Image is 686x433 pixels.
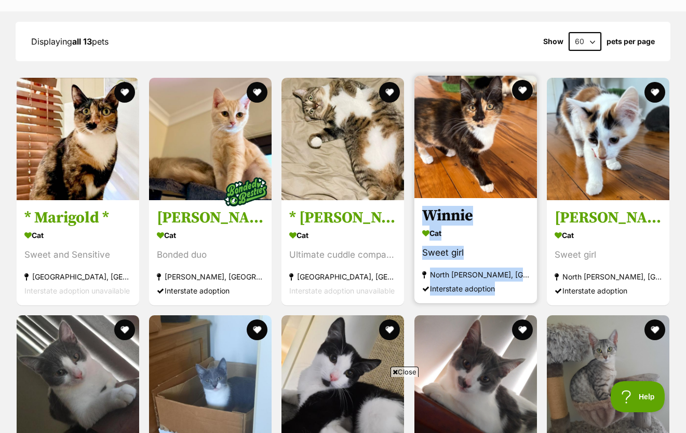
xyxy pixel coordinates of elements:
label: pets per page [607,37,655,46]
h3: [PERSON_NAME] [555,208,662,228]
a: Winnie Cat Sweet girl North [PERSON_NAME], [GEOGRAPHIC_DATA] Interstate adoption favourite [414,198,537,303]
button: favourite [380,319,400,340]
a: * [PERSON_NAME] * Cat Ultimate cuddle companion [GEOGRAPHIC_DATA], [GEOGRAPHIC_DATA] Interstate a... [281,200,404,305]
button: favourite [644,319,665,340]
strong: all 13 [72,36,92,47]
a: * Marigold * Cat Sweet and Sensitive [GEOGRAPHIC_DATA], [GEOGRAPHIC_DATA] Interstate adoption una... [17,200,139,305]
button: favourite [114,82,135,103]
span: Show [543,37,563,46]
img: Winnie [414,76,537,198]
span: Close [391,367,419,377]
a: [PERSON_NAME] Cat Sweet girl North [PERSON_NAME], [GEOGRAPHIC_DATA] Interstate adoption favourite [547,200,669,305]
button: favourite [380,82,400,103]
div: Interstate adoption [157,284,264,298]
div: Interstate adoption [422,282,529,296]
div: North [PERSON_NAME], [GEOGRAPHIC_DATA] [422,268,529,282]
div: [GEOGRAPHIC_DATA], [GEOGRAPHIC_DATA] [24,270,131,284]
button: favourite [114,319,135,340]
div: North [PERSON_NAME], [GEOGRAPHIC_DATA] [555,270,662,284]
div: Ultimate cuddle companion [289,248,396,262]
span: Displaying pets [31,36,109,47]
div: Bonded duo [157,248,264,262]
img: Callie [547,78,669,200]
button: favourite [512,319,533,340]
button: favourite [644,82,665,103]
div: Cat [422,226,529,241]
div: [GEOGRAPHIC_DATA], [GEOGRAPHIC_DATA] [289,270,396,284]
button: favourite [247,82,267,103]
button: favourite [512,80,533,101]
div: Cat [289,228,396,243]
button: favourite [247,319,267,340]
h3: [PERSON_NAME] & [PERSON_NAME] [157,208,264,228]
div: [PERSON_NAME], [GEOGRAPHIC_DATA] [157,270,264,284]
iframe: Help Scout Beacon - Open [611,381,665,412]
img: * Marigold * [17,78,139,200]
h3: * [PERSON_NAME] * [289,208,396,228]
span: Interstate adoption unavailable [289,286,395,295]
span: Interstate adoption unavailable [24,286,130,295]
div: Sweet girl [422,246,529,260]
img: Benny & Goldie [149,78,272,200]
div: Cat [24,228,131,243]
div: Interstate adoption [555,284,662,298]
h3: * Marigold * [24,208,131,228]
img: bonded besties [220,166,272,218]
div: Sweet girl [555,248,662,262]
div: Cat [157,228,264,243]
img: * Merriweather * [281,78,404,200]
div: Cat [555,228,662,243]
div: Sweet and Sensitive [24,248,131,262]
h3: Winnie [422,206,529,226]
iframe: Advertisement [154,381,532,428]
a: [PERSON_NAME] & [PERSON_NAME] Cat Bonded duo [PERSON_NAME], [GEOGRAPHIC_DATA] Interstate adoption... [149,200,272,305]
